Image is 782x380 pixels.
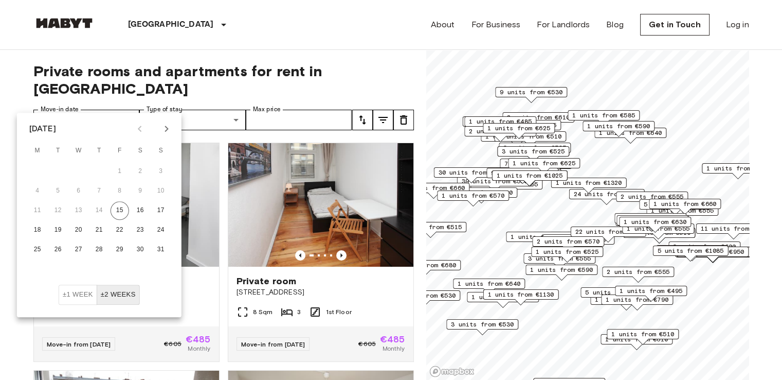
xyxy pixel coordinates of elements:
[402,183,465,193] span: 1 units from €660
[702,163,774,179] div: Map marker
[445,187,517,203] div: Map marker
[111,141,129,161] span: Friday
[393,261,456,270] span: 1 units from €680
[131,141,150,161] span: Saturday
[551,178,626,194] div: Map marker
[49,240,67,259] button: 26
[483,123,555,139] div: Map marker
[237,275,297,287] span: Private room
[532,236,604,252] div: Map marker
[429,366,475,377] a: Mapbox logo
[726,19,749,31] a: Log in
[657,246,723,255] span: 5 units from €1085
[531,247,603,263] div: Map marker
[499,132,561,141] span: 2 units from €510
[186,335,211,344] span: €485
[451,320,514,329] span: 3 units from €530
[393,110,414,130] button: tune
[555,178,622,187] span: 1 units from €1320
[437,191,509,206] div: Map marker
[47,340,111,348] span: Move-in from [DATE]
[621,216,684,225] span: 1 units from €640
[152,201,170,220] button: 17
[470,179,542,195] div: Map marker
[59,285,97,305] button: ±1 week
[619,214,682,223] span: 1 units from €645
[462,116,538,132] div: Map marker
[583,121,654,137] div: Map marker
[41,105,79,114] label: Move-in date
[623,228,695,244] div: Map marker
[677,247,749,263] div: Map marker
[599,128,662,137] span: 1 units from €640
[158,120,175,137] button: Next month
[90,240,108,259] button: 28
[601,334,672,350] div: Map marker
[486,168,558,184] div: Map marker
[393,291,456,300] span: 4 units from €530
[536,247,598,256] span: 1 units from €525
[649,199,721,215] div: Map marker
[681,247,744,256] span: 6 units from €950
[469,117,532,126] span: 1 units from €485
[228,143,413,267] img: Marketing picture of unit DE-01-237-01M
[471,292,534,302] span: 1 units from €570
[253,307,273,317] span: 8 Sqm
[611,330,674,339] span: 1 units from €510
[111,201,129,220] button: 15
[111,221,129,239] button: 22
[500,88,562,97] span: 9 units from €530
[537,19,590,31] a: For Landlords
[652,246,728,262] div: Map marker
[656,245,728,261] div: Map marker
[624,217,686,227] span: 1 units from €630
[570,227,646,243] div: Map marker
[607,329,679,345] div: Map marker
[502,112,574,128] div: Map marker
[513,159,575,168] span: 1 units from €625
[471,19,520,31] a: For Business
[525,265,597,281] div: Map marker
[585,288,648,297] span: 5 units from €590
[467,292,539,308] div: Map marker
[464,126,536,142] div: Map marker
[494,131,566,147] div: Map marker
[394,222,466,238] div: Map marker
[496,171,562,180] span: 1 units from €1025
[587,122,650,131] span: 1 units from €590
[49,221,67,239] button: 19
[139,110,246,130] div: Mutliple
[297,307,301,317] span: 3
[606,295,668,304] span: 1 units from €790
[696,223,771,239] div: Map marker
[500,159,572,175] div: Map marker
[164,339,181,349] span: €605
[644,200,706,209] span: 5 units from €660
[615,286,687,302] div: Map marker
[59,285,140,305] div: Move In Flexibility
[489,120,561,136] div: Map marker
[382,344,405,353] span: Monthly
[573,189,640,199] span: 24 units from €530
[442,191,504,200] span: 1 units from €570
[497,146,569,162] div: Map marker
[131,201,150,220] button: 16
[446,319,518,335] div: Map marker
[358,339,376,349] span: €605
[487,124,550,133] span: 1 units from €625
[241,340,305,348] span: Move-in from [DATE]
[28,221,47,239] button: 18
[528,254,591,263] span: 3 units from €555
[523,253,595,269] div: Map marker
[495,87,567,103] div: Map marker
[673,242,736,251] span: 2 units from €600
[131,221,150,239] button: 23
[373,110,393,130] button: tune
[502,147,565,156] span: 3 units from €525
[433,167,509,183] div: Map marker
[594,128,666,144] div: Map marker
[616,215,688,231] div: Map marker
[28,240,47,259] button: 25
[352,110,373,130] button: tune
[90,141,108,161] span: Thursday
